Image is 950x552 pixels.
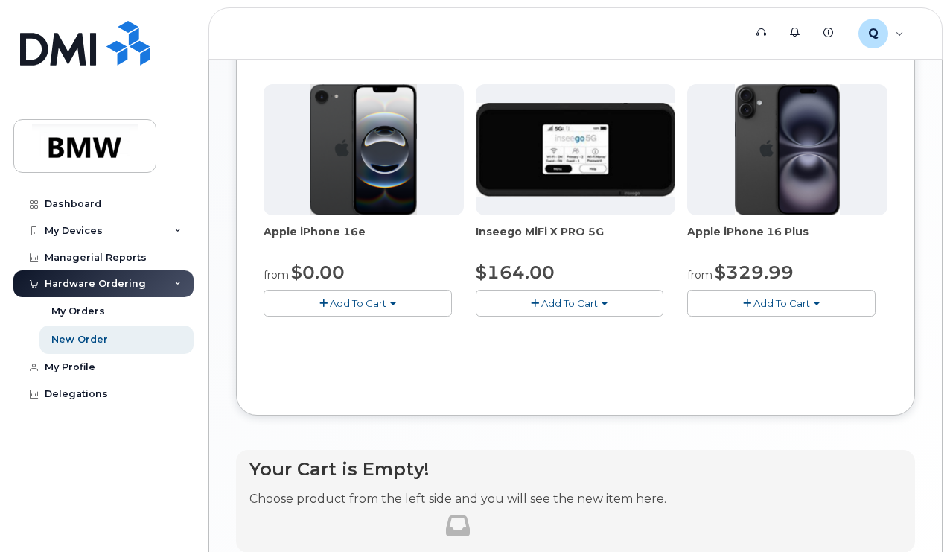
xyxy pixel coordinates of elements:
div: Apple iPhone 16 Plus [687,224,887,254]
span: Q [868,25,879,42]
span: Add To Cart [541,297,598,309]
h4: Your Cart is Empty! [249,459,666,479]
button: Add To Cart [264,290,452,316]
button: Add To Cart [687,290,876,316]
span: $329.99 [715,261,794,283]
small: from [264,268,289,282]
button: Add To Cart [476,290,664,316]
small: from [687,268,712,282]
img: cut_small_inseego_5G.jpg [476,103,676,197]
span: Add To Cart [330,297,386,309]
img: iphone16e.png [310,84,417,215]
div: Inseego MiFi X PRO 5G [476,224,676,254]
div: Apple iPhone 16e [264,224,464,254]
span: $164.00 [476,261,555,283]
span: Add To Cart [753,297,810,309]
span: $0.00 [291,261,345,283]
div: QT62689 [848,19,914,48]
iframe: Messenger Launcher [885,487,939,541]
p: Choose product from the left side and you will see the new item here. [249,491,666,508]
img: iphone_16_plus.png [735,84,840,215]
